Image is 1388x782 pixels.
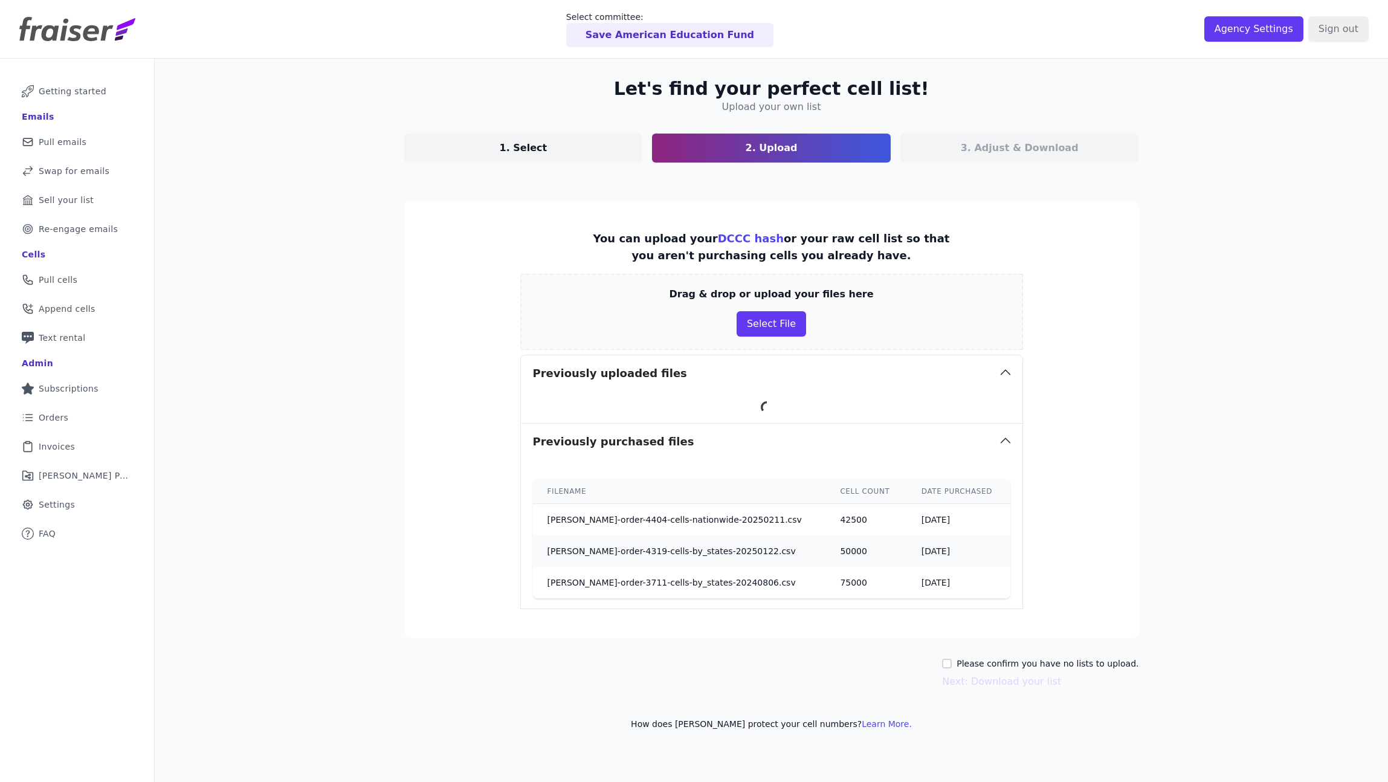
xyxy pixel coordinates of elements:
td: 42500 [825,504,906,536]
td: [PERSON_NAME]-order-4404-cells-nationwide-20250211.csv [533,504,826,536]
h3: Previously purchased files [533,433,694,450]
button: Previously uploaded files [521,355,1022,392]
span: Sell your list [39,194,94,206]
th: Cell count [825,479,906,504]
td: [DATE] [907,504,1010,536]
td: [PERSON_NAME]-order-3711-cells-by_states-20240806.csv [533,567,826,598]
a: 1. Select [404,134,643,163]
p: Select committee: [566,11,773,23]
span: Orders [39,412,68,424]
span: Re-engage emails [39,223,118,235]
img: Fraiser Logo [19,17,135,41]
input: Agency Settings [1204,16,1303,42]
a: Orders [10,404,144,431]
a: Swap for emails [10,158,144,184]
p: 2. Upload [746,141,798,155]
td: [DATE] [907,567,1010,598]
a: Invoices [10,433,144,460]
a: Settings [10,491,144,518]
a: Re-engage emails [10,216,144,242]
h2: Let's find your perfect cell list! [614,78,929,100]
p: Drag & drop or upload your files here [669,287,873,302]
a: Pull cells [10,267,144,293]
th: Filename [533,479,826,504]
span: Pull emails [39,136,86,148]
span: Swap for emails [39,165,109,177]
div: Emails [22,111,54,123]
span: Text rental [39,332,86,344]
button: Previously purchased files [521,424,1022,460]
a: Subscriptions [10,375,144,402]
a: Text rental [10,325,144,351]
th: Date purchased [907,479,1010,504]
h4: Upload your own list [722,100,821,114]
p: Save American Education Fund [586,28,754,42]
button: Select File [737,311,806,337]
span: Getting started [39,85,106,97]
div: Cells [22,248,45,260]
a: 2. Upload [652,134,891,163]
p: 3. Adjust & Download [961,141,1079,155]
p: How does [PERSON_NAME] protect your cell numbers? [404,718,1139,730]
a: Select committee: Save American Education Fund [566,11,773,47]
p: You can upload your or your raw cell list so that you aren't purchasing cells you already have. [583,230,960,264]
a: DCCC hash [718,232,784,245]
span: Invoices [39,441,75,453]
a: FAQ [10,520,144,547]
td: [PERSON_NAME]-order-4319-cells-by_states-20250122.csv [533,535,826,567]
span: Settings [39,499,75,511]
span: Subscriptions [39,383,98,395]
td: 50000 [825,535,906,567]
p: 1. Select [500,141,547,155]
input: Sign out [1308,16,1369,42]
span: Append cells [39,303,95,315]
a: [PERSON_NAME] Performance [10,462,144,489]
button: Learn More. [862,718,912,730]
div: Admin [22,357,53,369]
td: 75000 [825,567,906,598]
a: Sell your list [10,187,144,213]
a: Append cells [10,296,144,322]
button: Next: Download your list [942,674,1061,689]
td: [DATE] [907,535,1010,567]
span: Pull cells [39,274,77,286]
label: Please confirm you have no lists to upload. [957,658,1138,670]
a: Pull emails [10,129,144,155]
a: Getting started [10,78,144,105]
h3: Previously uploaded files [533,365,687,382]
span: FAQ [39,528,56,540]
span: [PERSON_NAME] Performance [39,470,130,482]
